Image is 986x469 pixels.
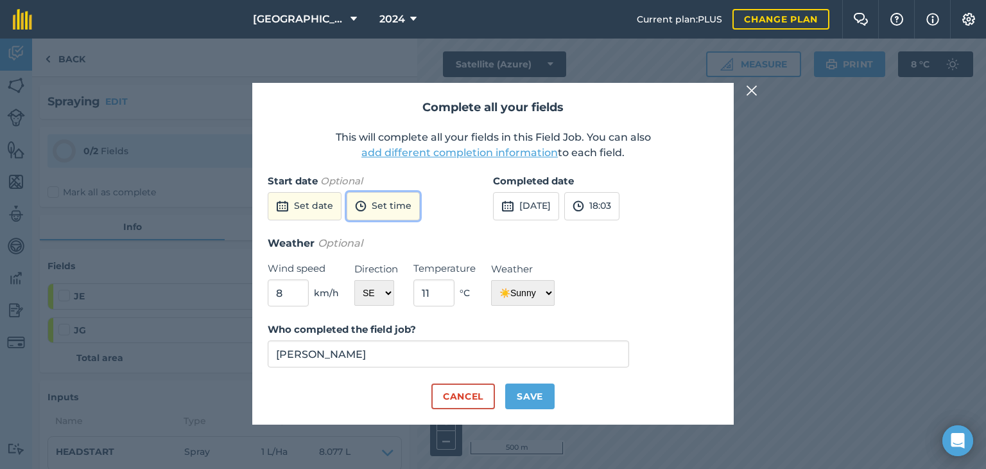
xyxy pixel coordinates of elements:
[942,425,973,456] div: Open Intercom Messenger
[314,286,339,300] span: km/h
[732,9,829,30] a: Change plan
[354,261,398,277] label: Direction
[961,13,976,26] img: A cog icon
[573,199,584,214] img: svg+xml;base64,PD94bWwgdmVyc2lvbj0iMS4wIiBlbmNvZGluZz0idXRmLTgiPz4KPCEtLSBHZW5lcmF0b3I6IEFkb2JlIE...
[13,9,32,30] img: fieldmargin Logo
[276,199,289,214] img: svg+xml;base64,PD94bWwgdmVyc2lvbj0iMS4wIiBlbmNvZGluZz0idXRmLTgiPz4KPCEtLSBHZW5lcmF0b3I6IEFkb2JlIE...
[320,175,363,187] em: Optional
[268,261,339,276] label: Wind speed
[889,13,904,26] img: A question mark icon
[379,12,405,27] span: 2024
[926,12,939,27] img: svg+xml;base64,PHN2ZyB4bWxucz0iaHR0cDovL3d3dy53My5vcmcvMjAwMC9zdmciIHdpZHRoPSIxNyIgaGVpZ2h0PSIxNy...
[268,98,718,117] h2: Complete all your fields
[493,175,574,187] strong: Completed date
[746,83,757,98] img: svg+xml;base64,PHN2ZyB4bWxucz0iaHR0cDovL3d3dy53My5vcmcvMjAwMC9zdmciIHdpZHRoPSIyMiIgaGVpZ2h0PSIzMC...
[413,261,476,276] label: Temperature
[564,192,619,220] button: 18:03
[491,261,555,277] label: Weather
[637,12,722,26] span: Current plan : PLUS
[431,384,495,409] button: Cancel
[460,286,470,300] span: ° C
[361,145,558,161] button: add different completion information
[505,384,555,409] button: Save
[493,192,559,220] button: [DATE]
[268,235,718,252] h3: Weather
[347,192,420,220] button: Set time
[268,130,718,161] p: This will complete all your fields in this Field Job. You can also to each field.
[253,12,345,27] span: [GEOGRAPHIC_DATA]
[853,13,869,26] img: Two speech bubbles overlapping with the left bubble in the forefront
[268,192,342,220] button: Set date
[318,237,363,249] em: Optional
[501,199,514,214] img: svg+xml;base64,PD94bWwgdmVyc2lvbj0iMS4wIiBlbmNvZGluZz0idXRmLTgiPz4KPCEtLSBHZW5lcmF0b3I6IEFkb2JlIE...
[355,199,367,214] img: svg+xml;base64,PD94bWwgdmVyc2lvbj0iMS4wIiBlbmNvZGluZz0idXRmLTgiPz4KPCEtLSBHZW5lcmF0b3I6IEFkb2JlIE...
[268,323,416,335] strong: Who completed the field job?
[268,175,318,187] strong: Start date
